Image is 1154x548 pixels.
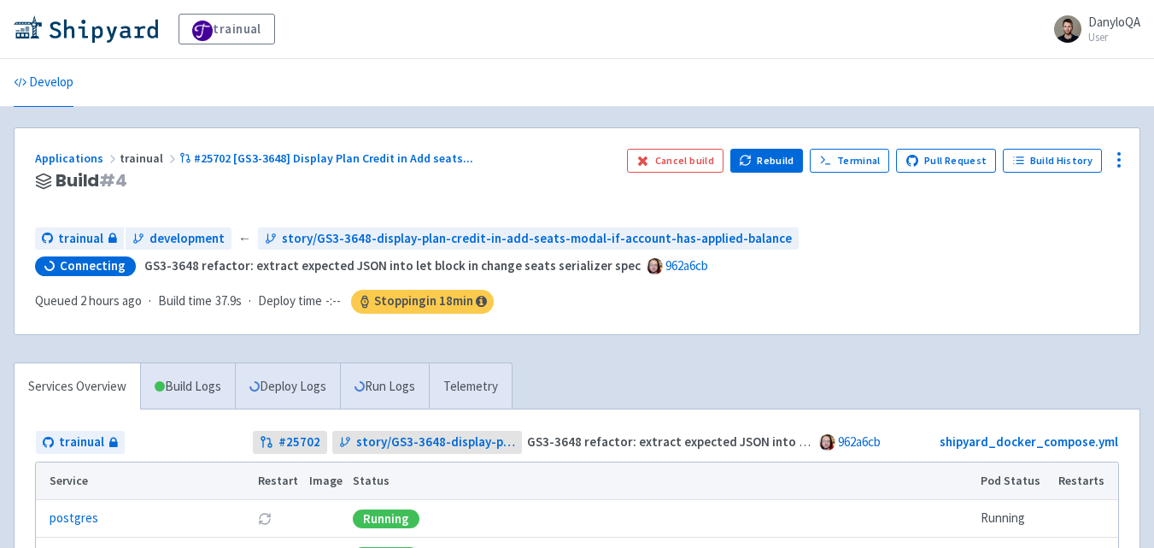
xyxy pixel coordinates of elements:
span: trainual [59,433,104,452]
span: story/GS3-3648-display-plan-credit-in-add-seats-modal-if-account-has-applied-balance [282,229,792,249]
button: Rebuild [730,149,804,173]
th: Image [303,463,348,500]
div: · · [35,290,494,314]
a: Terminal [810,149,889,173]
th: Restart [252,463,303,500]
a: Deploy Logs [235,363,340,410]
strong: # 25702 [278,433,320,452]
span: 37.9s [215,292,242,311]
a: #25702 [253,431,327,454]
div: Running [353,510,419,528]
a: trainual [179,14,275,44]
time: 2 hours ago [80,292,142,309]
a: #25702 [GS3-3648] Display Plan Credit in Add seats... [179,150,476,166]
span: ← [238,229,251,249]
th: Pod Status [975,463,1053,500]
span: story/GS3-3648-display-plan-credit-in-add-seats-modal-if-account-has-applied-balance [356,433,515,452]
a: trainual [36,431,125,454]
a: story/GS3-3648-display-plan-credit-in-add-seats-modal-if-account-has-applied-balance [258,227,799,250]
a: trainual [35,227,124,250]
a: 962a6cb [665,257,708,274]
span: #25702 [GS3-3648] Display Plan Credit in Add seats ... [194,150,473,166]
th: Restarts [1053,463,1118,500]
span: # 4 [99,168,127,192]
a: 962a6cb [838,433,881,450]
strong: GS3-3648 refactor: extract expected JSON into let block in change seats serializer spec [144,257,641,274]
span: Connecting [60,257,126,274]
img: Shipyard logo [14,15,158,43]
button: Cancel build [627,149,723,173]
a: Telemetry [429,363,512,410]
span: Queued [35,292,142,309]
small: User [1088,32,1140,43]
strong: GS3-3648 refactor: extract expected JSON into let block in change seats serializer spec [527,433,1023,450]
span: Build [56,171,127,191]
span: -:-- [325,292,341,311]
a: Build Logs [141,363,235,410]
span: development [149,229,225,249]
th: Status [348,463,975,500]
span: Deploy time [258,292,322,311]
a: Run Logs [340,363,429,410]
th: Service [36,463,252,500]
a: postgres [50,509,98,528]
button: Restart pod [258,512,272,526]
a: Build History [1003,149,1102,173]
a: Applications [35,150,120,166]
td: Running [975,500,1053,538]
span: Build time [158,292,212,311]
span: trainual [58,229,103,249]
a: story/GS3-3648-display-plan-credit-in-add-seats-modal-if-account-has-applied-balance [332,431,522,454]
a: DanyloQA User [1044,15,1140,43]
span: DanyloQA [1088,14,1140,30]
a: development [126,227,231,250]
a: Services Overview [15,363,140,410]
a: shipyard_docker_compose.yml [940,433,1118,450]
span: trainual [120,150,179,166]
span: Stopping in 18 min [351,290,494,314]
a: Develop [14,59,73,107]
a: Pull Request [896,149,996,173]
